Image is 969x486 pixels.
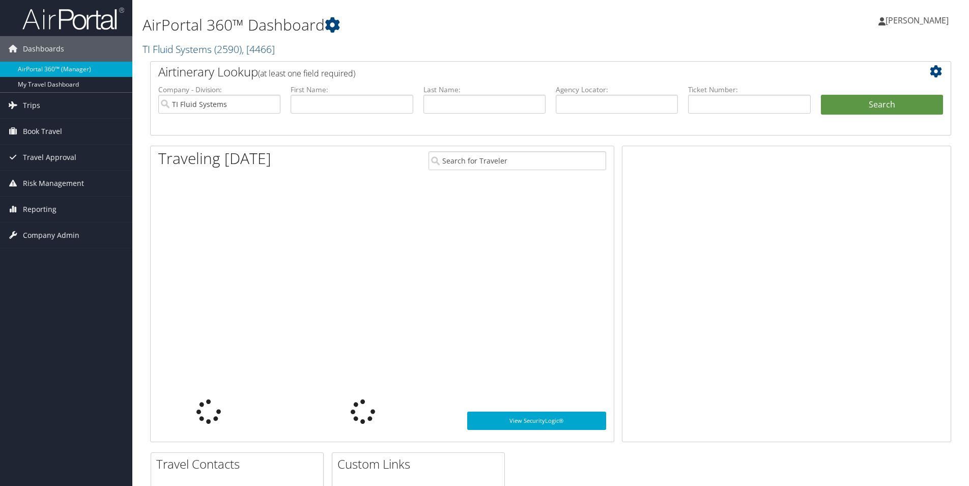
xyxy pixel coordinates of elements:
[142,42,275,56] a: TI Fluid Systems
[423,85,546,95] label: Last Name:
[23,223,79,248] span: Company Admin
[878,5,959,36] a: [PERSON_NAME]
[337,455,504,473] h2: Custom Links
[23,36,64,62] span: Dashboards
[23,93,40,118] span: Trips
[23,197,56,222] span: Reporting
[688,85,810,95] label: Ticket Number:
[821,95,943,115] button: Search
[242,42,275,56] span: , [ 4466 ]
[467,412,606,430] a: View SecurityLogic®
[429,151,606,170] input: Search for Traveler
[556,85,678,95] label: Agency Locator:
[258,68,355,79] span: (at least one field required)
[214,42,242,56] span: ( 2590 )
[158,85,280,95] label: Company - Division:
[142,14,687,36] h1: AirPortal 360™ Dashboard
[158,63,876,80] h2: Airtinerary Lookup
[886,15,949,26] span: [PERSON_NAME]
[291,85,413,95] label: First Name:
[158,148,271,169] h1: Traveling [DATE]
[23,145,76,170] span: Travel Approval
[23,119,62,144] span: Book Travel
[23,171,84,196] span: Risk Management
[156,455,323,473] h2: Travel Contacts
[22,7,124,31] img: airportal-logo.png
